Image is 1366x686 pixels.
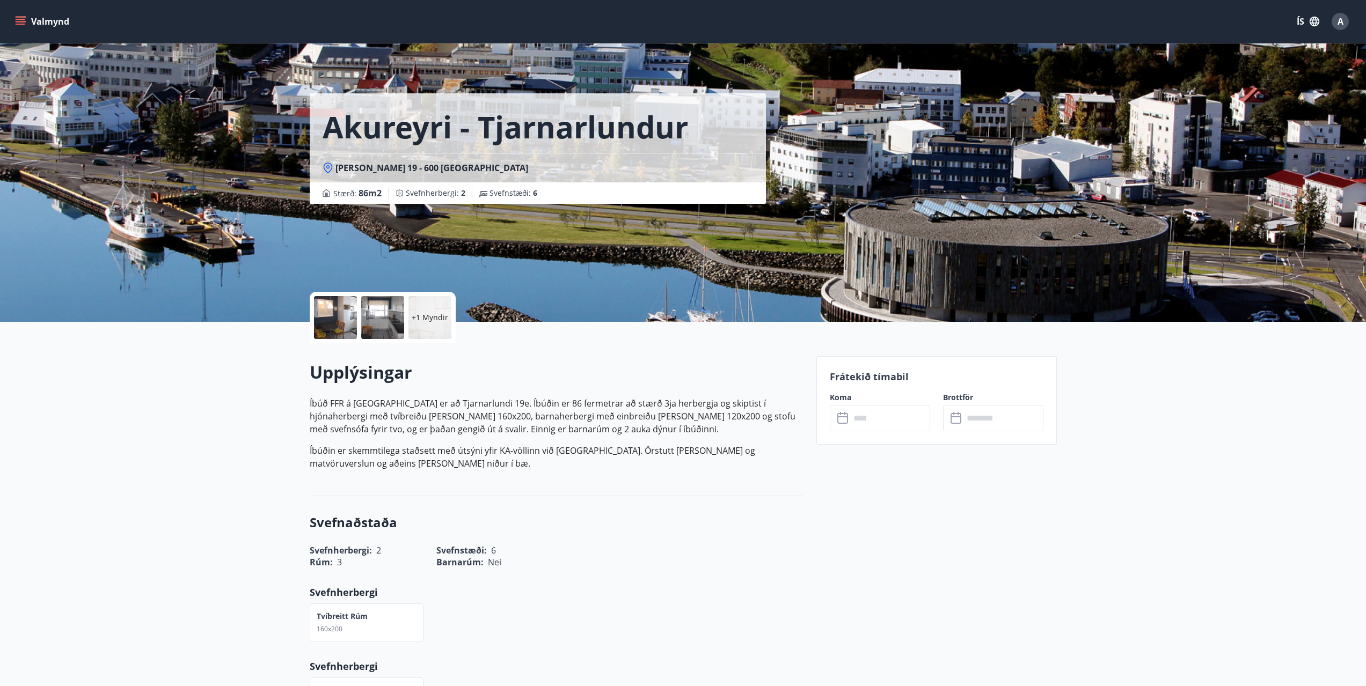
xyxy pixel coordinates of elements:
span: Stærð : [333,187,382,200]
p: Íbúðin er skemmtilega staðsett með útsýni yfir KA-völlinn við [GEOGRAPHIC_DATA]. Örstutt [PERSON_... [310,444,803,470]
button: menu [13,12,74,31]
button: ÍS [1291,12,1325,31]
span: Svefnherbergi : [406,188,465,198]
span: Rúm : [310,556,333,568]
span: 3 [337,556,342,568]
span: Svefnstæði : [490,188,537,198]
label: Brottför [943,392,1043,403]
h2: Upplýsingar [310,360,803,384]
span: [PERSON_NAME] 19 - 600 [GEOGRAPHIC_DATA] [335,162,528,174]
p: +1 Myndir [412,312,448,323]
h3: Svefnaðstaða [310,513,803,532]
span: 2 [461,188,465,198]
label: Koma [830,392,930,403]
p: Svefnherbergi [310,659,803,673]
p: Íbúð FFR á [GEOGRAPHIC_DATA] er að Tjarnarlundi 19e. Íbúðin er 86 fermetrar að stærð 3ja herbergj... [310,397,803,436]
p: Tvíbreitt rúm [317,611,368,622]
h1: Akureyri - Tjarnarlundur [323,106,688,147]
p: Frátekið tímabil [830,370,1043,383]
span: Nei [488,556,501,568]
span: 160x200 [317,624,342,633]
span: A [1338,16,1343,27]
p: Svefnherbergi [310,585,803,599]
span: Barnarúm : [436,556,484,568]
span: 86 m2 [359,187,382,199]
button: A [1327,9,1353,34]
span: 6 [533,188,537,198]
